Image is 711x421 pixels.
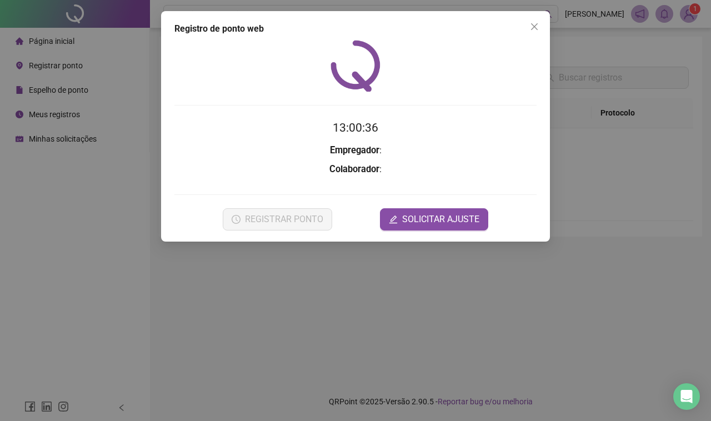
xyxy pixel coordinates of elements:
button: editSOLICITAR AJUSTE [380,208,488,230]
strong: Colaborador [329,164,379,174]
span: close [530,22,539,31]
h3: : [174,162,537,177]
button: REGISTRAR PONTO [223,208,332,230]
span: edit [389,215,398,224]
time: 13:00:36 [333,121,378,134]
strong: Empregador [330,145,379,156]
img: QRPoint [331,40,380,92]
div: Registro de ponto web [174,22,537,36]
h3: : [174,143,537,158]
button: Close [525,18,543,36]
span: SOLICITAR AJUSTE [402,213,479,226]
div: Open Intercom Messenger [673,383,700,410]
